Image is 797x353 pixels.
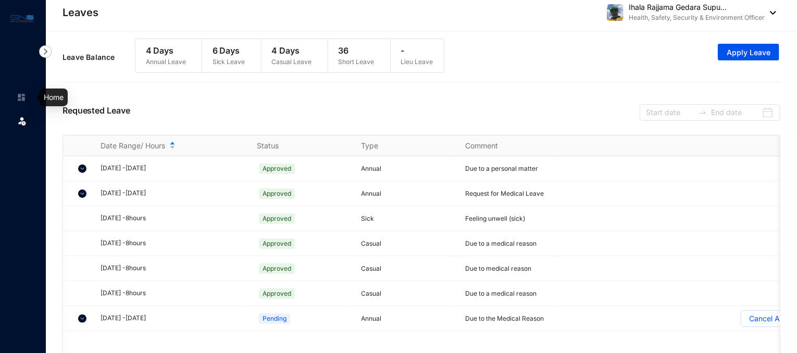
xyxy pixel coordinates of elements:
p: 4 Days [146,44,186,57]
p: Casual [361,238,453,249]
div: [DATE] - 8 hours [101,288,244,298]
p: Health, Safety, Security & Environment Officer [629,12,765,23]
span: Date Range/ Hours [101,141,165,151]
p: Leaves [63,5,98,20]
li: Home [8,87,33,108]
p: Annual Leave [146,57,186,67]
th: Comment [453,135,557,156]
p: 36 [339,44,375,57]
span: Approved [259,213,295,224]
p: Annual [361,313,453,324]
th: Type [348,135,453,156]
span: Apply Leave [727,47,770,58]
p: Ihala Rajjama Gedara Supu... [629,2,765,12]
span: Request for Medical Leave [465,190,544,197]
p: - [401,44,433,57]
p: 6 Days [213,44,245,57]
img: chevron-down.5dccb45ca3e6429452e9960b4a33955c.svg [78,314,86,323]
div: [DATE] - 8 hours [101,213,244,223]
p: Short Leave [339,57,375,67]
img: leave.99b8a76c7fa76a53782d.svg [17,116,27,126]
img: nav-icon-right.af6afadce00d159da59955279c43614e.svg [39,45,52,58]
span: Approved [259,263,295,274]
img: dropdown-black.8e83cc76930a90b1a4fdb6d089b7bf3a.svg [765,11,776,15]
span: Due to medical reason [465,264,531,272]
p: Cancel All [749,311,783,326]
div: [DATE] - 8 hours [101,263,244,273]
img: home-unselected.a29eae3204392db15eaf.svg [17,93,26,102]
p: Leave Balance [63,52,135,62]
span: Due to a medical reason [465,239,537,247]
img: logo [10,12,34,24]
p: Casual [361,288,453,299]
span: Approved [259,163,295,174]
span: Approved [259,188,295,199]
span: Due to the Medical Reason [465,314,544,322]
button: Apply Leave [718,44,779,60]
p: Annual [361,163,453,174]
img: chevron-down.5dccb45ca3e6429452e9960b4a33955c.svg [78,190,86,198]
span: Due to a personal matter [465,165,538,172]
span: to [699,108,707,117]
span: Feeling unwell (sick) [465,215,525,222]
p: Lieu Leave [401,57,433,67]
p: Casual Leave [272,57,312,67]
img: chevron-down.5dccb45ca3e6429452e9960b4a33955c.svg [78,165,86,173]
span: Pending [259,313,290,324]
input: Start date [646,107,694,118]
div: [DATE] - 8 hours [101,238,244,248]
span: swap-right [699,108,707,117]
th: Status [244,135,348,156]
p: Annual [361,188,453,199]
p: Requested Leave [63,104,130,121]
span: Due to a medical reason [465,289,537,297]
div: [DATE] - [DATE] [101,313,244,323]
div: [DATE] - [DATE] [101,188,244,198]
input: End date [711,107,759,118]
p: 4 Days [272,44,312,57]
img: file-1740898491306_528f5514-e393-46a8-abe0-f02cd7a6b571 [607,4,624,21]
span: Approved [259,288,295,299]
span: Approved [259,238,295,249]
p: Casual [361,263,453,274]
p: Sick Leave [213,57,245,67]
p: Sick [361,213,453,224]
div: [DATE] - [DATE] [101,163,244,173]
